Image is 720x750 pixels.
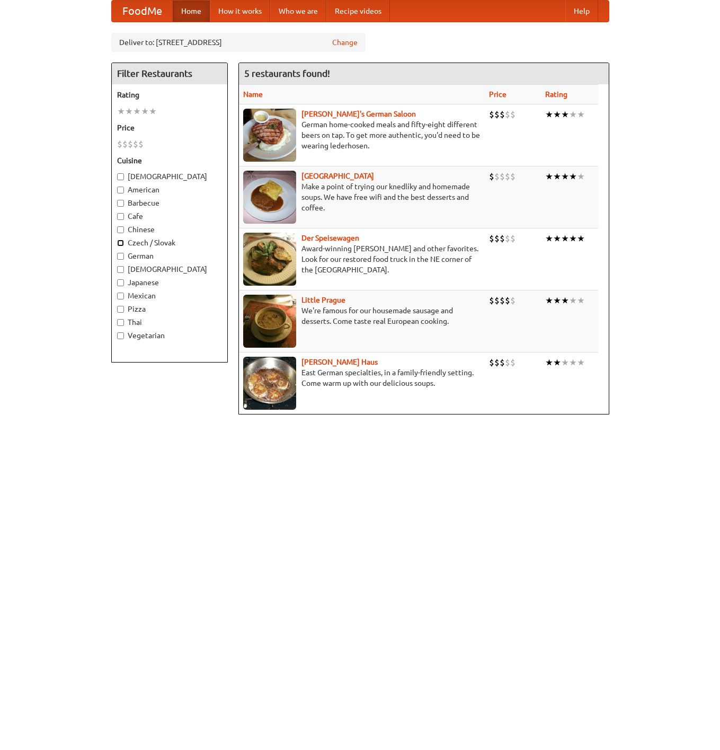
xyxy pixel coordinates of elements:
[117,264,222,275] label: [DEMOGRAPHIC_DATA]
[117,266,124,273] input: [DEMOGRAPHIC_DATA]
[243,233,296,286] img: speisewagen.jpg
[489,295,494,306] li: $
[301,358,378,366] b: [PERSON_NAME] Haus
[128,138,133,150] li: $
[489,109,494,120] li: $
[569,171,577,182] li: ★
[553,357,561,368] li: ★
[117,224,222,235] label: Chinese
[577,109,585,120] li: ★
[117,171,222,182] label: [DEMOGRAPHIC_DATA]
[117,226,124,233] input: Chinese
[505,357,510,368] li: $
[577,295,585,306] li: ★
[510,295,515,306] li: $
[173,1,210,22] a: Home
[500,233,505,244] li: $
[270,1,326,22] a: Who we are
[117,105,125,117] li: ★
[500,171,505,182] li: $
[117,211,222,222] label: Cafe
[243,367,481,389] p: East German specialties, in a family-friendly setting. Come warm up with our delicious soups.
[243,181,481,213] p: Make a point of trying our knedlíky and homemade soups. We have free wifi and the best desserts a...
[561,109,569,120] li: ★
[117,138,122,150] li: $
[133,105,141,117] li: ★
[500,295,505,306] li: $
[569,109,577,120] li: ★
[494,233,500,244] li: $
[500,357,505,368] li: $
[117,332,124,339] input: Vegetarian
[117,306,124,313] input: Pizza
[117,251,222,261] label: German
[545,109,553,120] li: ★
[117,187,124,193] input: American
[489,357,494,368] li: $
[117,198,222,208] label: Barbecue
[553,295,561,306] li: ★
[494,109,500,120] li: $
[243,171,296,224] img: czechpoint.jpg
[565,1,598,22] a: Help
[569,233,577,244] li: ★
[112,1,173,22] a: FoodMe
[210,1,270,22] a: How it works
[117,184,222,195] label: American
[117,122,222,133] h5: Price
[301,234,359,242] b: Der Speisewagen
[117,304,222,314] label: Pizza
[505,295,510,306] li: $
[326,1,390,22] a: Recipe videos
[243,119,481,151] p: German home-cooked meals and fifty-eight different beers on tap. To get more authentic, you'd nee...
[117,173,124,180] input: [DEMOGRAPHIC_DATA]
[569,357,577,368] li: ★
[117,213,124,220] input: Cafe
[117,277,222,288] label: Japanese
[301,296,345,304] b: Little Prague
[489,171,494,182] li: $
[545,295,553,306] li: ★
[510,357,515,368] li: $
[553,171,561,182] li: ★
[117,240,124,246] input: Czech / Slovak
[301,110,416,118] a: [PERSON_NAME]'s German Saloon
[577,233,585,244] li: ★
[244,68,330,78] ng-pluralize: 5 restaurants found!
[117,279,124,286] input: Japanese
[117,155,222,166] h5: Cuisine
[489,90,506,99] a: Price
[494,357,500,368] li: $
[510,109,515,120] li: $
[138,138,144,150] li: $
[117,237,222,248] label: Czech / Slovak
[545,90,567,99] a: Rating
[561,233,569,244] li: ★
[561,357,569,368] li: ★
[500,109,505,120] li: $
[332,37,358,48] a: Change
[489,233,494,244] li: $
[133,138,138,150] li: $
[494,171,500,182] li: $
[243,357,296,410] img: kohlhaus.jpg
[117,330,222,341] label: Vegetarian
[577,357,585,368] li: ★
[117,290,222,301] label: Mexican
[243,243,481,275] p: Award-winning [PERSON_NAME] and other favorites. Look for our restored food truck in the NE corne...
[569,295,577,306] li: ★
[505,109,510,120] li: $
[545,171,553,182] li: ★
[545,233,553,244] li: ★
[301,172,374,180] a: [GEOGRAPHIC_DATA]
[125,105,133,117] li: ★
[561,295,569,306] li: ★
[577,171,585,182] li: ★
[117,253,124,260] input: German
[561,171,569,182] li: ★
[141,105,149,117] li: ★
[510,233,515,244] li: $
[494,295,500,306] li: $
